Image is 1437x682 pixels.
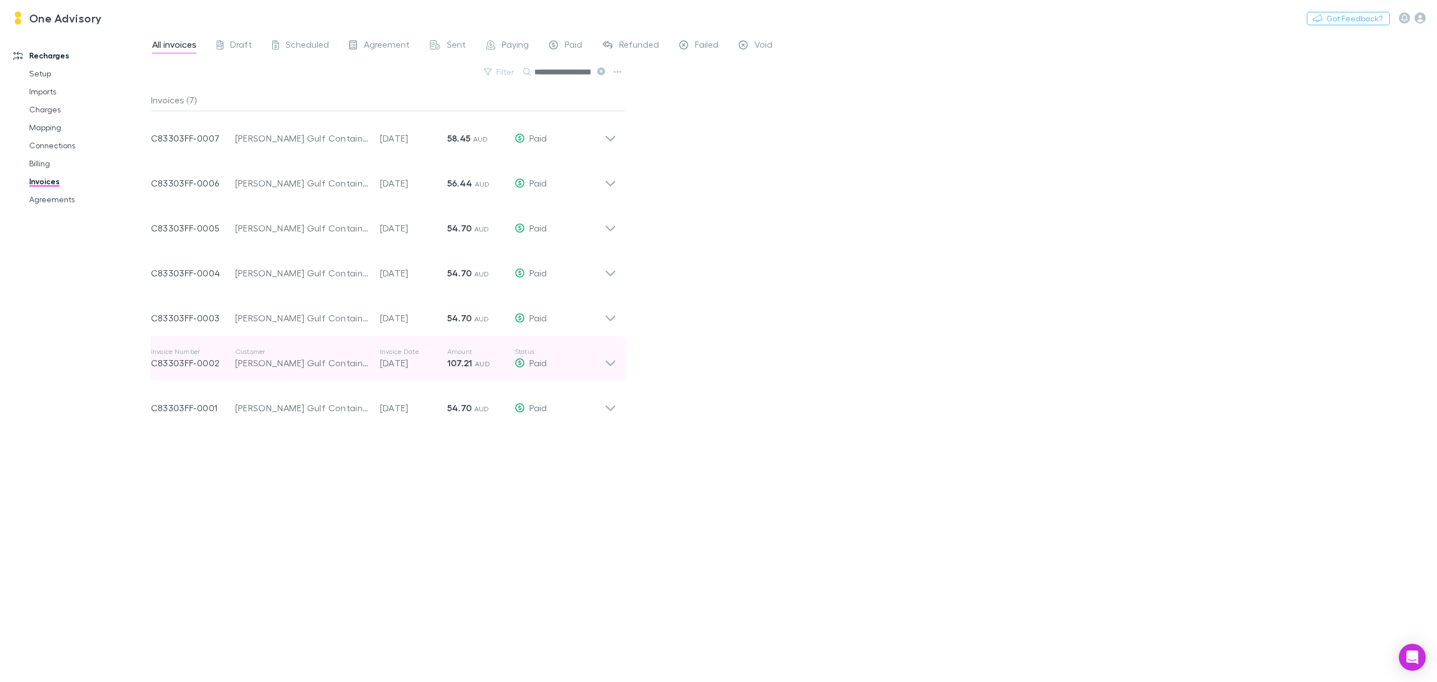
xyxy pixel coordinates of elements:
[529,133,547,143] span: Paid
[18,119,160,137] a: Mapping
[447,312,472,324] strong: 54.70
[529,402,547,413] span: Paid
[380,131,447,145] p: [DATE]
[235,131,369,145] div: [PERSON_NAME] Gulf Container Self Storage Pty Ltd
[235,401,369,415] div: [PERSON_NAME] Gulf Container Self Storage Pty Ltd
[235,311,369,325] div: [PERSON_NAME] Gulf Container Self Storage Pty Ltd
[529,222,547,233] span: Paid
[142,201,625,246] div: C83303FF-0005[PERSON_NAME] Gulf Container Self Storage Pty Ltd[DATE]54.70 AUDPaid
[142,381,625,426] div: C83303FF-0001[PERSON_NAME] Gulf Container Self Storage Pty Ltd[DATE]54.70 AUDPaid
[473,135,488,143] span: AUD
[475,180,490,188] span: AUD
[235,266,369,280] div: [PERSON_NAME] Gulf Container Self Storage Pty Ltd
[529,267,547,278] span: Paid
[1307,12,1390,25] button: Got Feedback?
[447,178,473,189] strong: 56.44
[447,347,515,356] p: Amount
[447,267,472,279] strong: 54.70
[447,133,471,144] strong: 58.45
[515,347,605,356] p: Status
[142,246,625,291] div: C83303FF-0004[PERSON_NAME] Gulf Container Self Storage Pty Ltd[DATE]54.70 AUDPaid
[380,266,447,280] p: [DATE]
[142,336,625,381] div: Invoice NumberC83303FF-0002Customer[PERSON_NAME] Gulf Container Self Storage Pty LtdInvoice Date[...
[474,404,489,413] span: AUD
[18,101,160,119] a: Charges
[380,221,447,235] p: [DATE]
[18,154,160,172] a: Billing
[447,222,472,234] strong: 54.70
[11,11,25,25] img: One Advisory's Logo
[475,360,490,368] span: AUD
[380,311,447,325] p: [DATE]
[474,225,489,233] span: AUD
[151,347,235,356] p: Invoice Number
[151,266,235,280] p: C83303FF-0004
[565,39,582,53] span: Paid
[142,156,625,201] div: C83303FF-0006[PERSON_NAME] Gulf Container Self Storage Pty Ltd[DATE]56.44 AUDPaid
[142,291,625,336] div: C83303FF-0003[PERSON_NAME] Gulf Container Self Storage Pty Ltd[DATE]54.70 AUDPaid
[380,356,447,370] p: [DATE]
[380,176,447,190] p: [DATE]
[380,401,447,415] p: [DATE]
[152,39,196,53] span: All invoices
[151,356,235,370] p: C83303FF-0002
[380,347,447,356] p: Invoice Date
[447,402,472,413] strong: 54.70
[235,176,369,190] div: [PERSON_NAME] Gulf Container Self Storage Pty Ltd
[1399,644,1426,671] div: Open Intercom Messenger
[286,39,329,53] span: Scheduled
[474,270,489,278] span: AUD
[235,356,369,370] div: [PERSON_NAME] Gulf Container Self Storage Pty Ltd
[18,137,160,154] a: Connections
[151,176,235,190] p: C83303FF-0006
[151,131,235,145] p: C83303FF-0007
[4,4,109,31] a: One Advisory
[235,347,369,356] p: Customer
[18,172,160,190] a: Invoices
[695,39,718,53] span: Failed
[478,65,521,79] button: Filter
[502,39,529,53] span: Paying
[447,39,466,53] span: Sent
[18,190,160,208] a: Agreements
[18,65,160,83] a: Setup
[151,311,235,325] p: C83303FF-0003
[529,357,547,368] span: Paid
[142,111,625,156] div: C83303FF-0007[PERSON_NAME] Gulf Container Self Storage Pty Ltd[DATE]58.45 AUDPaid
[2,47,160,65] a: Recharges
[474,315,489,323] span: AUD
[18,83,160,101] a: Imports
[29,11,102,25] h3: One Advisory
[151,401,235,415] p: C83303FF-0001
[235,221,369,235] div: [PERSON_NAME] Gulf Container Self Storage Pty Ltd
[364,39,410,53] span: Agreement
[529,312,547,323] span: Paid
[447,357,473,369] strong: 107.21
[754,39,772,53] span: Void
[619,39,659,53] span: Refunded
[529,178,547,188] span: Paid
[230,39,252,53] span: Draft
[151,221,235,235] p: C83303FF-0005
